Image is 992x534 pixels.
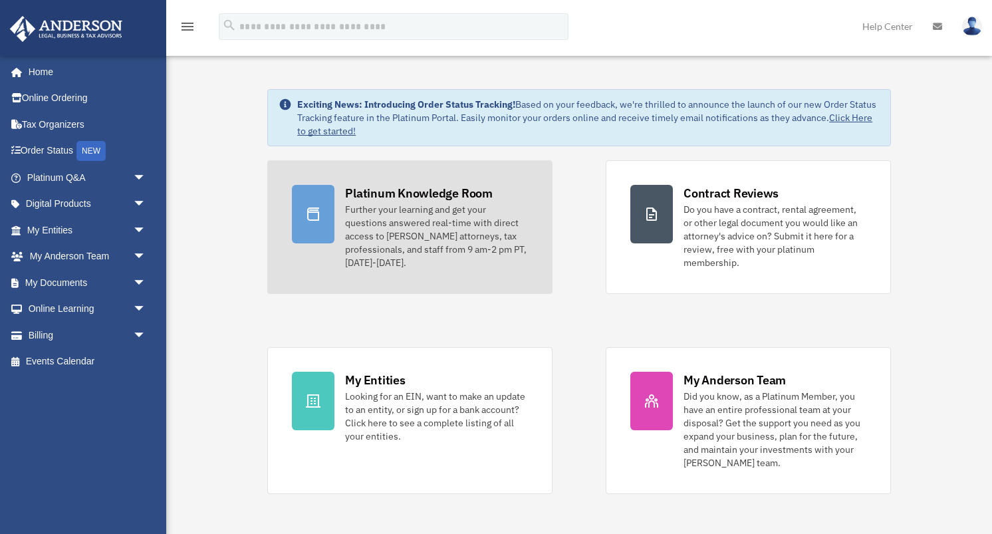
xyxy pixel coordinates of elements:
[133,269,160,297] span: arrow_drop_down
[9,111,166,138] a: Tax Organizers
[9,296,166,323] a: Online Learningarrow_drop_down
[180,23,195,35] a: menu
[297,112,872,137] a: Click Here to get started!
[267,160,553,294] a: Platinum Knowledge Room Further your learning and get your questions answered real-time with dire...
[345,390,528,443] div: Looking for an EIN, want to make an update to an entity, or sign up for a bank account? Click her...
[76,141,106,161] div: NEW
[133,296,160,323] span: arrow_drop_down
[9,59,160,85] a: Home
[683,390,866,469] div: Did you know, as a Platinum Member, you have an entire professional team at your disposal? Get th...
[345,372,405,388] div: My Entities
[606,160,891,294] a: Contract Reviews Do you have a contract, rental agreement, or other legal document you would like...
[9,217,166,243] a: My Entitiesarrow_drop_down
[9,138,166,165] a: Order StatusNEW
[180,19,195,35] i: menu
[9,269,166,296] a: My Documentsarrow_drop_down
[962,17,982,36] img: User Pic
[606,347,891,494] a: My Anderson Team Did you know, as a Platinum Member, you have an entire professional team at your...
[222,18,237,33] i: search
[6,16,126,42] img: Anderson Advisors Platinum Portal
[267,347,553,494] a: My Entities Looking for an EIN, want to make an update to an entity, or sign up for a bank accoun...
[133,217,160,244] span: arrow_drop_down
[683,203,866,269] div: Do you have a contract, rental agreement, or other legal document you would like an attorney's ad...
[133,164,160,192] span: arrow_drop_down
[9,191,166,217] a: Digital Productsarrow_drop_down
[683,185,779,201] div: Contract Reviews
[683,372,786,388] div: My Anderson Team
[345,203,528,269] div: Further your learning and get your questions answered real-time with direct access to [PERSON_NAM...
[9,243,166,270] a: My Anderson Teamarrow_drop_down
[9,348,166,375] a: Events Calendar
[133,322,160,349] span: arrow_drop_down
[133,191,160,218] span: arrow_drop_down
[297,98,880,138] div: Based on your feedback, we're thrilled to announce the launch of our new Order Status Tracking fe...
[133,243,160,271] span: arrow_drop_down
[9,85,166,112] a: Online Ordering
[9,322,166,348] a: Billingarrow_drop_down
[9,164,166,191] a: Platinum Q&Aarrow_drop_down
[345,185,493,201] div: Platinum Knowledge Room
[297,98,515,110] strong: Exciting News: Introducing Order Status Tracking!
